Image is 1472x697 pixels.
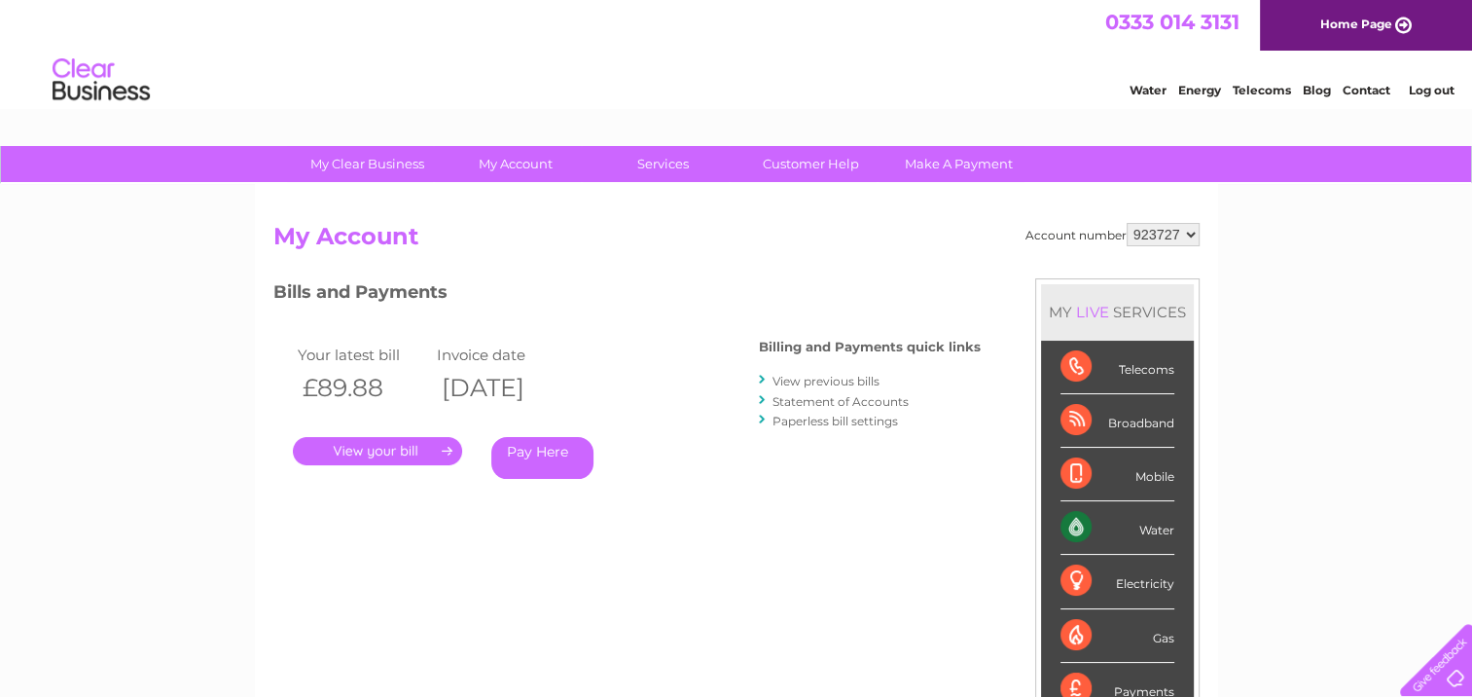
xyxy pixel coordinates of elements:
a: My Account [435,146,595,182]
a: View previous bills [772,374,880,388]
img: logo.png [52,51,151,110]
div: Gas [1060,609,1174,663]
td: Invoice date [432,342,572,368]
a: Contact [1343,83,1390,97]
a: My Clear Business [287,146,448,182]
div: MY SERVICES [1041,284,1194,340]
div: Broadband [1060,394,1174,448]
div: Clear Business is a trading name of Verastar Limited (registered in [GEOGRAPHIC_DATA] No. 3667643... [277,11,1197,94]
th: £89.88 [293,368,433,408]
a: Services [583,146,743,182]
th: [DATE] [432,368,572,408]
a: Make A Payment [879,146,1039,182]
div: Water [1060,501,1174,555]
div: Electricity [1060,555,1174,608]
a: 0333 014 3131 [1105,10,1239,34]
a: Energy [1178,83,1221,97]
div: Mobile [1060,448,1174,501]
h2: My Account [273,223,1200,260]
a: Pay Here [491,437,593,479]
div: Telecoms [1060,341,1174,394]
a: Paperless bill settings [772,414,898,428]
a: Water [1130,83,1167,97]
td: Your latest bill [293,342,433,368]
a: Telecoms [1233,83,1291,97]
div: Account number [1025,223,1200,246]
a: Blog [1303,83,1331,97]
h4: Billing and Payments quick links [759,340,981,354]
h3: Bills and Payments [273,278,981,312]
a: Customer Help [731,146,891,182]
a: . [293,437,462,465]
div: LIVE [1072,303,1113,321]
a: Log out [1408,83,1454,97]
a: Statement of Accounts [772,394,909,409]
